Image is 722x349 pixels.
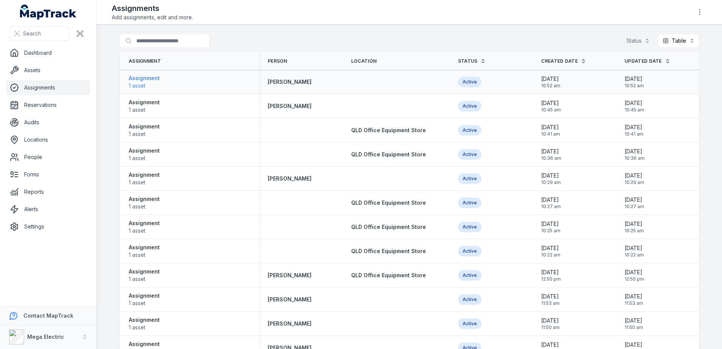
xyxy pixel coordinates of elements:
[351,223,426,231] a: QLD Office Equipment Store
[351,127,426,134] a: QLD Office Equipment Store
[541,220,560,234] time: 28/07/2025, 10:25:44 am
[458,294,481,305] div: Active
[6,80,90,95] a: Assignments
[129,195,160,203] strong: Assignment
[541,155,561,161] span: 10:36 am
[625,300,643,306] span: 11:53 am
[458,173,481,184] div: Active
[129,171,160,179] strong: Assignment
[625,341,642,349] span: [DATE]
[625,99,644,113] time: 28/07/2025, 10:45:55 am
[6,150,90,165] a: People
[351,272,426,278] span: QLD Office Equipment Store
[541,244,560,258] time: 28/07/2025, 10:22:18 am
[541,99,561,107] span: [DATE]
[541,75,560,89] time: 05/08/2025, 10:52:26 am
[625,58,662,64] span: Updated Date
[541,341,559,349] span: [DATE]
[541,179,561,185] span: 10:29 am
[625,317,643,330] time: 16/07/2025, 11:50:59 am
[268,272,312,279] a: [PERSON_NAME]
[541,293,560,306] time: 16/07/2025, 11:53:03 am
[541,317,560,324] span: [DATE]
[541,293,560,300] span: [DATE]
[129,292,160,307] a: Assignment1 asset
[541,124,560,131] span: [DATE]
[625,244,644,252] span: [DATE]
[129,106,160,114] span: 1 asset
[129,130,160,138] span: 1 asset
[129,123,160,138] a: Assignment1 asset
[541,228,560,234] span: 10:25 am
[625,99,644,107] span: [DATE]
[129,251,160,259] span: 1 asset
[541,172,561,185] time: 28/07/2025, 10:29:00 am
[20,5,77,20] a: MapTrack
[625,155,645,161] span: 10:36 am
[625,269,644,276] span: [DATE]
[129,244,160,251] strong: Assignment
[129,195,160,210] a: Assignment1 asset
[129,268,160,275] strong: Assignment
[625,269,644,282] time: 16/07/2025, 12:50:30 pm
[625,196,644,210] time: 28/07/2025, 10:27:04 am
[541,252,560,258] span: 10:22 am
[268,296,312,303] strong: [PERSON_NAME]
[6,97,90,113] a: Reservations
[625,75,644,83] span: [DATE]
[625,58,670,64] a: Updated Date
[458,58,478,64] span: Status
[112,3,193,14] h2: Assignments
[268,78,312,86] a: [PERSON_NAME]
[268,102,312,110] a: [PERSON_NAME]
[541,58,578,64] span: Created Date
[129,300,160,307] span: 1 asset
[129,316,160,331] a: Assignment1 asset
[6,167,90,182] a: Forms
[129,123,160,130] strong: Assignment
[129,268,160,283] a: Assignment1 asset
[268,175,312,182] a: [PERSON_NAME]
[129,244,160,259] a: Assignment1 asset
[625,148,645,161] time: 28/07/2025, 10:36:58 am
[541,204,561,210] span: 10:27 am
[351,127,426,133] span: QLD Office Equipment Store
[625,107,644,113] span: 10:45 am
[625,172,644,179] span: [DATE]
[9,26,70,41] button: Search
[458,246,481,256] div: Active
[351,272,426,279] a: QLD Office Equipment Store
[625,148,645,155] span: [DATE]
[541,196,561,210] time: 28/07/2025, 10:27:04 am
[625,244,644,258] time: 28/07/2025, 10:22:18 am
[129,219,160,227] strong: Assignment
[351,199,426,206] span: QLD Office Equipment Store
[625,196,644,204] span: [DATE]
[6,219,90,234] a: Settings
[625,204,644,210] span: 10:27 am
[625,75,644,89] time: 05/08/2025, 10:52:26 am
[541,99,561,113] time: 28/07/2025, 10:45:55 am
[622,34,655,48] button: Status
[458,318,481,329] div: Active
[6,202,90,217] a: Alerts
[625,124,643,137] time: 28/07/2025, 10:41:13 am
[268,320,312,327] a: [PERSON_NAME]
[541,324,560,330] span: 11:50 am
[129,82,160,90] span: 1 asset
[351,151,426,158] a: QLD Office Equipment Store
[6,45,90,60] a: Dashboard
[541,196,561,204] span: [DATE]
[351,248,426,254] span: QLD Office Equipment Store
[351,247,426,255] a: QLD Office Equipment Store
[351,224,426,230] span: QLD Office Equipment Store
[541,220,560,228] span: [DATE]
[458,125,481,136] div: Active
[625,252,644,258] span: 10:22 am
[268,58,287,64] span: Person
[129,99,160,106] strong: Assignment
[129,203,160,210] span: 1 asset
